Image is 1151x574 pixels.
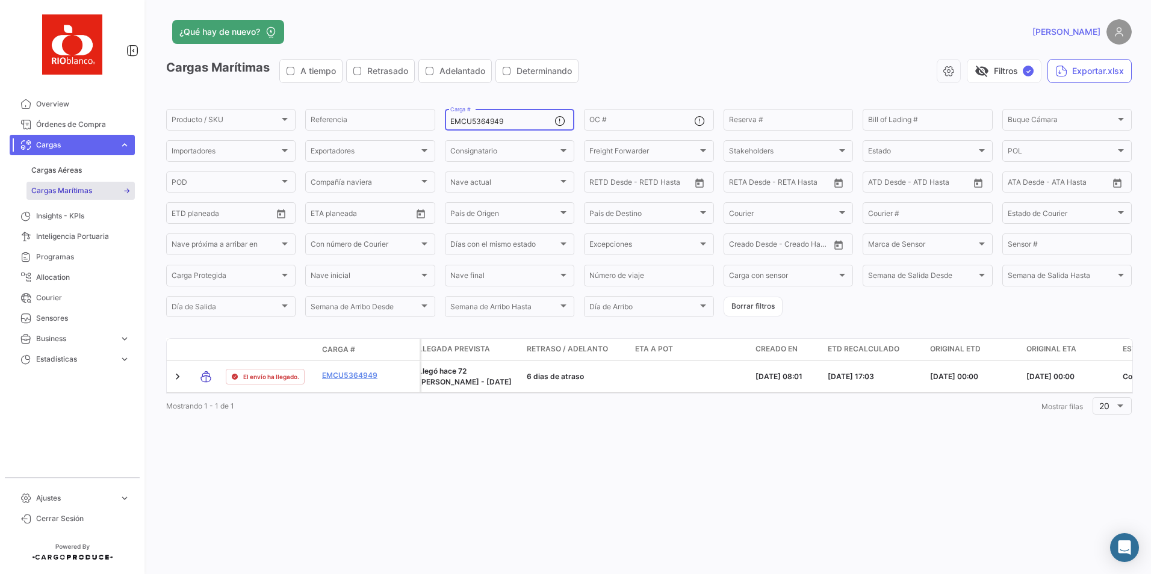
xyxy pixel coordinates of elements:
datatable-header-cell: Original ETD [925,339,1022,360]
span: Semana de Salida Desde [868,273,976,282]
span: expand_more [119,140,130,150]
input: Creado Hasta [781,242,830,250]
a: Insights - KPIs [10,206,135,226]
span: Insights - KPIs [36,211,130,221]
span: Retraso / Adelanto [527,344,608,354]
span: Determinando [517,65,572,77]
a: Sensores [10,308,135,329]
span: Stakeholders [729,149,837,157]
a: Expand/Collapse Row [172,371,184,383]
datatable-header-cell: Original ETA [1022,339,1118,360]
datatable-header-cell: Estado de Envio [221,345,317,354]
span: POD [172,180,279,188]
span: Llegada prevista [418,344,490,354]
span: El envío ha llegado. [243,372,299,381]
button: Open calendar [1108,174,1126,192]
input: Desde [589,180,611,188]
span: Producto / SKU [172,117,279,126]
span: Courier [36,292,130,303]
datatable-header-cell: Póliza [389,345,420,354]
button: Open calendar [690,174,709,192]
datatable-header-cell: ETA a POT [630,339,751,360]
button: A tiempo [280,60,342,82]
span: Semana de Arribo Desde [311,304,418,313]
datatable-header-cell: Carga # [317,339,389,360]
span: 6 dias de atraso [527,372,584,381]
button: Exportar.xlsx [1047,59,1132,83]
span: Carga # [322,344,355,355]
span: Cargas Aéreas [31,165,82,176]
span: Carga Protegida [172,273,279,282]
span: expand_more [119,333,130,344]
span: Creado en [755,344,798,354]
span: A tiempo [300,65,336,77]
button: visibility_offFiltros✓ [967,59,1041,83]
span: Nave próxima a arribar en [172,242,279,250]
span: Importadores [172,149,279,157]
span: Buque Cámara [1008,117,1115,126]
span: ETA a POT [635,344,673,354]
input: Desde [729,180,751,188]
span: Consignatario [450,149,558,157]
span: expand_more [119,354,130,365]
span: Inteligencia Portuaria [36,231,130,242]
input: Creado Desde [729,242,774,250]
input: Hasta [202,211,250,219]
button: Open calendar [412,205,430,223]
datatable-header-cell: Modo de Transporte [191,345,221,354]
button: Borrar filtros [724,297,783,316]
span: Cerrar Sesión [36,513,130,524]
input: ATD Hasta [914,180,963,188]
span: Excepciones [589,242,697,250]
span: Overview [36,99,130,110]
a: Cargas Aéreas [26,161,135,179]
datatable-header-cell: ETD Recalculado [823,339,925,360]
button: Determinando [496,60,578,82]
span: Estadísticas [36,354,114,365]
span: Semana de Arribo Hasta [450,304,558,313]
span: Días con el mismo estado [450,242,558,250]
span: Cargas [36,140,114,150]
span: Original ETD [930,344,981,354]
h3: Cargas Marítimas [166,59,582,83]
span: Estado [868,149,976,157]
span: Mostrar filas [1041,402,1083,411]
span: ETD Recalculado [828,344,899,354]
div: Llegó hace 72 [PERSON_NAME] - [DATE] [418,366,517,387]
span: POL [1008,149,1115,157]
datatable-header-cell: Retraso / Adelanto [522,339,630,360]
span: País de Origen [450,211,558,219]
span: Cargas Marítimas [31,185,92,196]
a: Órdenes de Compra [10,114,135,135]
span: [DATE] 00:00 [930,372,978,381]
input: Desde [311,211,332,219]
input: ATA Desde [1008,180,1044,188]
span: Exportadores [311,149,418,157]
span: Allocation [36,272,130,283]
button: Open calendar [830,174,848,192]
span: Carga con sensor [729,273,837,282]
span: Sensores [36,313,130,324]
span: 20 [1099,401,1109,411]
span: País de Destino [589,211,697,219]
button: Open calendar [830,236,848,254]
span: [DATE] 00:00 [1026,372,1075,381]
datatable-header-cell: Creado en [751,339,823,360]
span: Marca de Sensor [868,242,976,250]
button: ¿Qué hay de nuevo? [172,20,284,44]
input: Hasta [341,211,389,219]
span: Programas [36,252,130,262]
input: ATD Desde [868,180,906,188]
datatable-header-cell: Llegada prevista [414,339,522,360]
input: ATA Hasta [1053,180,1101,188]
a: Programas [10,247,135,267]
span: Día de Salida [172,304,279,313]
button: Open calendar [969,174,987,192]
img: placeholder-user.png [1106,19,1132,45]
a: Courier [10,288,135,308]
span: Estado de Courier [1008,211,1115,219]
span: Nave inicial [311,273,418,282]
span: Nave actual [450,180,558,188]
span: Courier [729,211,837,219]
span: Nave final [450,273,558,282]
